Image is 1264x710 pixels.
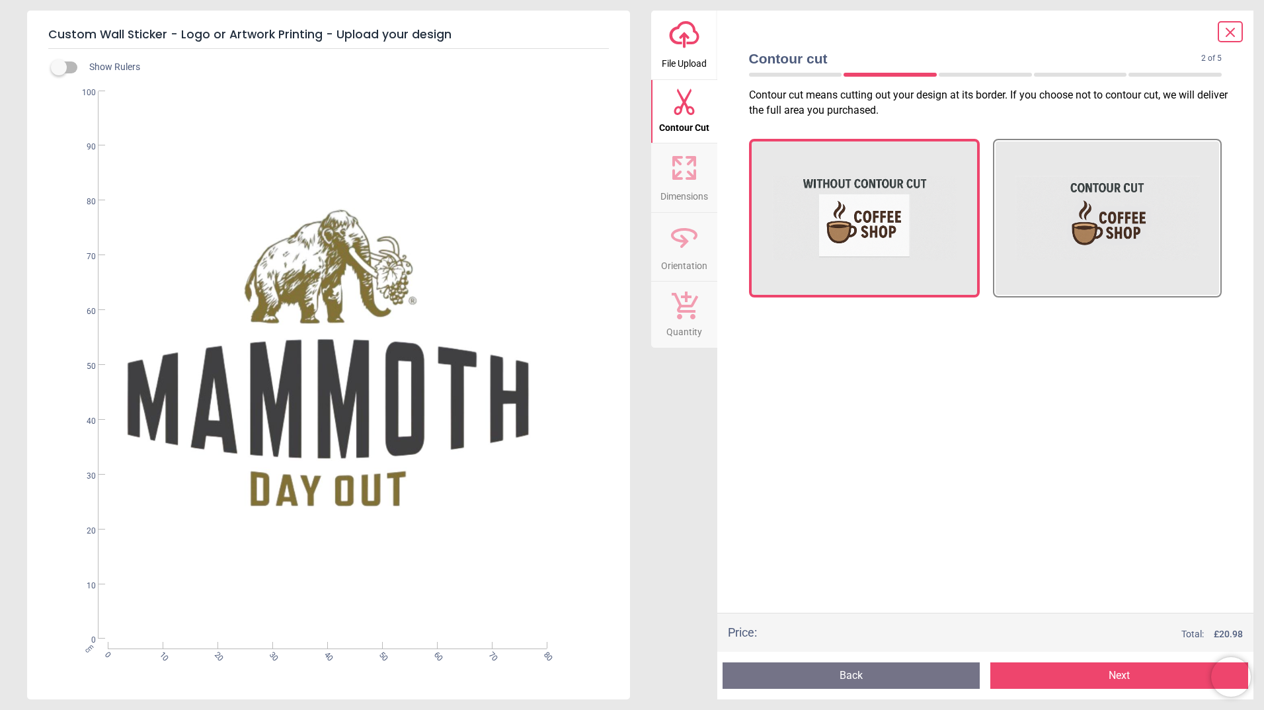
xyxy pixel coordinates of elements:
[48,21,609,49] h5: Custom Wall Sticker - Logo or Artwork Printing - Upload your design
[541,650,549,658] span: 80
[777,628,1244,641] div: Total:
[651,11,717,79] button: File Upload
[376,650,385,658] span: 50
[71,87,96,99] span: 100
[666,319,702,339] span: Quantity
[71,471,96,482] span: 30
[662,51,707,71] span: File Upload
[71,526,96,537] span: 20
[651,213,717,282] button: Orientation
[723,662,980,689] button: Back
[651,80,717,143] button: Contour Cut
[1214,628,1243,641] span: £
[266,650,275,658] span: 30
[321,650,330,658] span: 40
[102,650,111,658] span: 0
[749,49,1202,68] span: Contour cut
[660,184,708,204] span: Dimensions
[71,196,96,208] span: 80
[1201,53,1222,64] span: 2 of 5
[71,361,96,372] span: 50
[486,650,494,658] span: 70
[59,59,630,75] div: Show Rulers
[71,580,96,592] span: 10
[71,306,96,317] span: 60
[990,662,1248,689] button: Next
[1015,152,1200,284] img: With contour cut
[661,253,707,273] span: Orientation
[749,88,1233,118] p: Contour cut means cutting out your design at its border. If you choose not to contour cut, we wil...
[212,650,220,658] span: 20
[157,650,165,658] span: 10
[431,650,440,658] span: 60
[1219,629,1243,639] span: 20.98
[651,143,717,212] button: Dimensions
[728,624,757,641] div: Price :
[71,251,96,262] span: 70
[659,115,709,135] span: Contour Cut
[1211,657,1251,697] iframe: Brevo live chat
[71,416,96,427] span: 40
[651,282,717,348] button: Quantity
[772,152,957,284] img: Without contour cut
[71,141,96,153] span: 90
[83,643,95,654] span: cm
[71,635,96,646] span: 0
